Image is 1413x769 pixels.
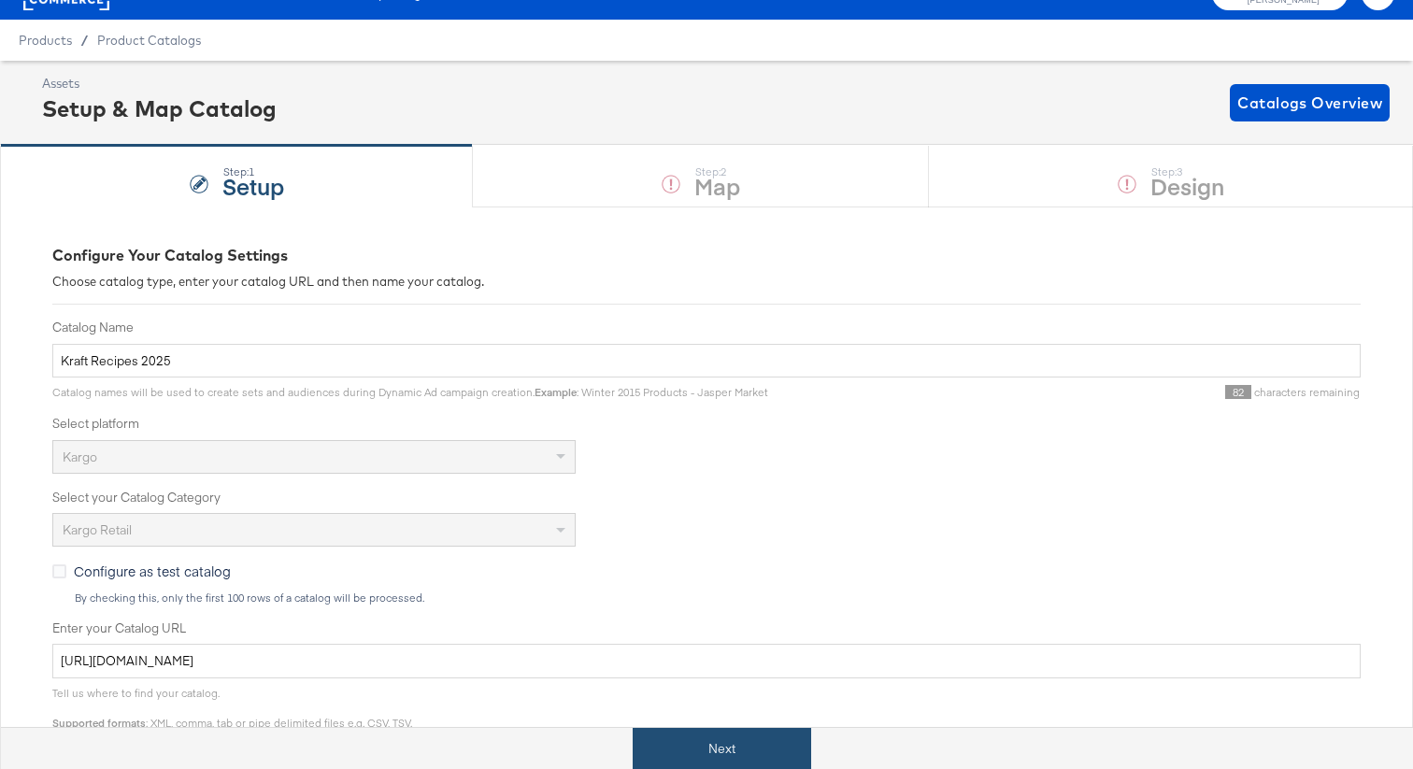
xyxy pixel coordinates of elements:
a: Product Catalogs [97,33,201,48]
span: Catalogs Overview [1237,90,1382,116]
span: Catalog names will be used to create sets and audiences during Dynamic Ad campaign creation. : Wi... [52,385,768,399]
span: / [72,33,97,48]
label: Enter your Catalog URL [52,619,1361,637]
strong: Example [535,385,577,399]
span: Kargo [63,449,97,465]
div: Choose catalog type, enter your catalog URL and then name your catalog. [52,273,1361,291]
label: Catalog Name [52,319,1361,336]
input: Name your catalog e.g. My Dynamic Product Catalog [52,344,1361,378]
label: Select your Catalog Category [52,489,1361,506]
span: Tell us where to find your catalog. : XML, comma, tab or pipe delimited files e.g. CSV, TSV. [52,686,412,730]
span: Kargo Retail [63,521,132,538]
div: By checking this, only the first 100 rows of a catalog will be processed. [74,591,1361,605]
div: Step: 1 [222,165,284,178]
span: Configure as test catalog [74,562,231,580]
div: characters remaining [768,385,1361,400]
span: 82 [1225,385,1251,399]
span: Products [19,33,72,48]
button: Catalogs Overview [1230,84,1390,121]
div: Configure Your Catalog Settings [52,245,1361,266]
label: Select platform [52,415,1361,433]
div: Assets [42,75,277,93]
input: Enter Catalog URL, e.g. http://www.example.com/products.xml [52,644,1361,678]
strong: Setup [222,170,284,201]
div: Setup & Map Catalog [42,93,277,124]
